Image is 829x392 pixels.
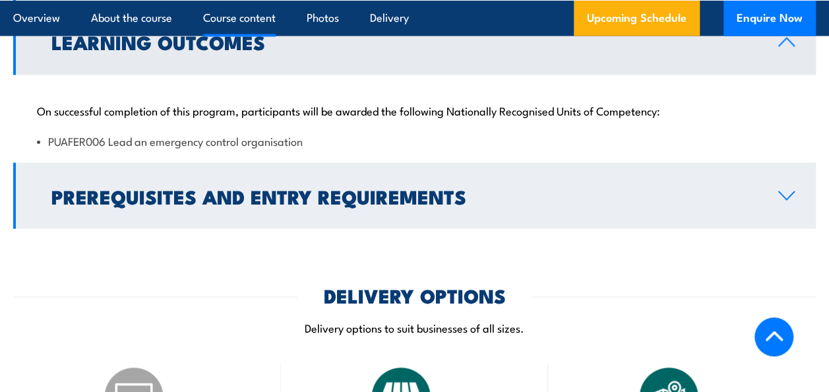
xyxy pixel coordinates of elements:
a: Learning Outcomes [13,9,816,75]
a: Prerequisites and Entry Requirements [13,163,816,229]
h2: DELIVERY OPTIONS [324,286,506,304]
p: On successful completion of this program, participants will be awarded the following Nationally R... [37,104,792,117]
h2: Prerequisites and Entry Requirements [51,187,757,205]
h2: Learning Outcomes [51,33,757,50]
li: PUAFER006 Lead an emergency control organisation [37,133,792,148]
p: Delivery options to suit businesses of all sizes. [13,320,816,335]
